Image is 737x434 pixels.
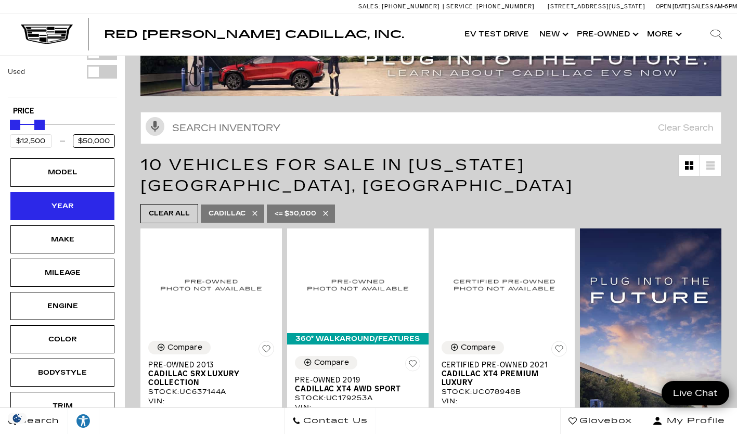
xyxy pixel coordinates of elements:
a: Contact Us [284,408,376,434]
div: EngineEngine [10,292,114,320]
a: Pre-Owned [572,14,642,55]
span: Certified Pre-Owned 2021 [442,361,560,369]
input: Minimum [10,134,52,148]
a: Service: [PHONE_NUMBER] [443,4,537,9]
span: Sales: [691,3,710,10]
div: Trim [36,400,88,412]
div: Make [36,234,88,245]
span: Service: [446,3,475,10]
div: MileageMileage [10,259,114,287]
div: Mileage [36,267,88,278]
div: YearYear [10,192,114,220]
span: 10 Vehicles for Sale in [US_STATE][GEOGRAPHIC_DATA], [GEOGRAPHIC_DATA] [140,156,573,195]
div: Price [10,116,115,148]
span: My Profile [663,414,725,428]
span: Live Chat [668,387,723,399]
span: Sales: [358,3,380,10]
div: Compare [461,343,496,352]
span: [PHONE_NUMBER] [382,3,440,10]
span: Contact Us [301,414,368,428]
span: 9 AM-6 PM [710,3,737,10]
div: TrimTrim [10,392,114,420]
div: Stock : UC078948B [442,387,567,397]
a: Pre-Owned 2013Cadillac SRX Luxury Collection [148,361,274,387]
span: Cadillac XT4 Premium Luxury [442,369,560,387]
div: VIN: [US_VEHICLE_IDENTIFICATION_NUMBER] [442,397,567,415]
span: Glovebox [577,414,632,428]
a: Grid View [679,155,700,176]
div: ModelModel [10,158,114,186]
img: 2021 Cadillac XT4 Premium Luxury [442,236,567,333]
div: Stock : UC179253A [295,393,421,403]
div: BodystyleBodystyle [10,359,114,387]
div: MakeMake [10,225,114,253]
div: Engine [36,300,88,312]
svg: Click to toggle on voice search [146,117,164,136]
div: VIN: [US_VEHICLE_IDENTIFICATION_NUMBER] [148,397,274,415]
button: Compare Vehicle [442,341,504,354]
img: Cadillac Dark Logo with Cadillac White Text [21,24,73,44]
a: Certified Pre-Owned 2021Cadillac XT4 Premium Luxury [442,361,567,387]
span: Cadillac SRX Luxury Collection [148,369,266,387]
a: Live Chat [662,381,729,405]
span: Search [16,414,59,428]
div: ColorColor [10,325,114,353]
a: [STREET_ADDRESS][US_STATE] [548,3,645,10]
button: Save Vehicle [551,341,567,361]
div: 360° WalkAround/Features [287,333,429,344]
input: Maximum [73,134,115,148]
div: VIN: [US_VEHICLE_IDENTIFICATION_NUMBER] [295,403,421,422]
img: 2013 Cadillac SRX Luxury Collection [148,236,274,333]
span: Cadillac XT4 AWD Sport [295,385,413,393]
div: Stock : UC637144A [148,387,274,397]
span: <= $50,000 [275,207,316,220]
h5: Price [13,107,112,116]
img: 2019 Cadillac XT4 AWD Sport [295,236,421,333]
div: Year [36,200,88,212]
button: More [642,14,685,55]
div: Maximum Price [34,120,45,130]
button: Save Vehicle [258,341,274,361]
button: Compare Vehicle [148,341,211,354]
button: Save Vehicle [405,356,421,376]
div: Bodystyle [36,367,88,378]
button: Open user profile menu [640,408,737,434]
span: Pre-Owned 2019 [295,376,413,385]
span: Red [PERSON_NAME] Cadillac, Inc. [104,28,404,41]
a: Glovebox [560,408,640,434]
div: Minimum Price [10,120,20,130]
div: Filter by Vehicle Type [8,28,117,97]
a: Sales: [PHONE_NUMBER] [358,4,443,9]
span: Open [DATE] [656,3,690,10]
a: EV Test Drive [459,14,534,55]
span: Pre-Owned 2013 [148,361,266,369]
button: Compare Vehicle [295,356,357,369]
span: [PHONE_NUMBER] [476,3,535,10]
div: Explore your accessibility options [68,413,99,429]
img: ev-blog-post-banners4 [140,33,729,96]
div: Compare [167,343,202,352]
label: Used [8,67,25,77]
span: Cadillac [209,207,245,220]
div: Privacy Settings [5,413,29,424]
div: Compare [314,358,349,367]
div: Model [36,167,88,178]
span: Clear All [149,207,190,220]
div: Search [695,14,737,55]
a: New [534,14,572,55]
a: Pre-Owned 2019Cadillac XT4 AWD Sport [295,376,421,393]
div: Color [36,334,88,345]
input: Search Inventory [140,112,721,144]
a: Red [PERSON_NAME] Cadillac, Inc. [104,29,404,40]
a: Explore your accessibility options [68,408,99,434]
